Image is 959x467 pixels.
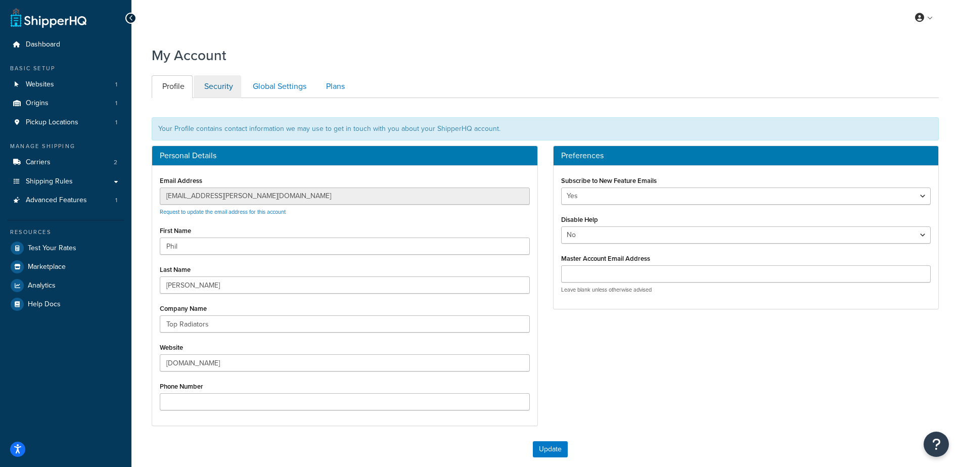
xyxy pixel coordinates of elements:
[26,196,87,205] span: Advanced Features
[115,118,117,127] span: 1
[561,177,657,184] label: Subscribe to New Feature Emails
[8,191,124,210] a: Advanced Features 1
[8,113,124,132] li: Pickup Locations
[8,64,124,73] div: Basic Setup
[26,99,49,108] span: Origins
[160,227,191,235] label: First Name
[194,75,241,98] a: Security
[8,172,124,191] a: Shipping Rules
[561,151,931,160] h3: Preferences
[115,196,117,205] span: 1
[160,151,530,160] h3: Personal Details
[26,80,54,89] span: Websites
[8,75,124,94] li: Websites
[242,75,314,98] a: Global Settings
[115,80,117,89] span: 1
[114,158,117,167] span: 2
[26,158,51,167] span: Carriers
[11,8,86,28] a: ShipperHQ Home
[26,118,78,127] span: Pickup Locations
[561,286,931,294] p: Leave blank unless otherwise advised
[8,239,124,257] a: Test Your Rates
[561,216,598,223] label: Disable Help
[8,113,124,132] a: Pickup Locations 1
[160,266,191,273] label: Last Name
[8,258,124,276] a: Marketplace
[28,300,61,309] span: Help Docs
[8,228,124,237] div: Resources
[26,177,73,186] span: Shipping Rules
[152,45,226,65] h1: My Account
[28,263,66,271] span: Marketplace
[115,99,117,108] span: 1
[315,75,353,98] a: Plans
[160,383,203,390] label: Phone Number
[8,153,124,172] a: Carriers 2
[160,305,207,312] label: Company Name
[152,75,193,98] a: Profile
[160,344,183,351] label: Website
[28,282,56,290] span: Analytics
[561,255,650,262] label: Master Account Email Address
[8,142,124,151] div: Manage Shipping
[8,276,124,295] a: Analytics
[28,244,76,253] span: Test Your Rates
[8,94,124,113] li: Origins
[160,208,286,216] a: Request to update the email address for this account
[8,35,124,54] a: Dashboard
[8,191,124,210] li: Advanced Features
[924,432,949,457] button: Open Resource Center
[160,177,202,184] label: Email Address
[8,94,124,113] a: Origins 1
[8,75,124,94] a: Websites 1
[152,117,939,141] div: Your Profile contains contact information we may use to get in touch with you about your ShipperH...
[533,441,568,457] button: Update
[8,153,124,172] li: Carriers
[26,40,60,49] span: Dashboard
[8,295,124,313] a: Help Docs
